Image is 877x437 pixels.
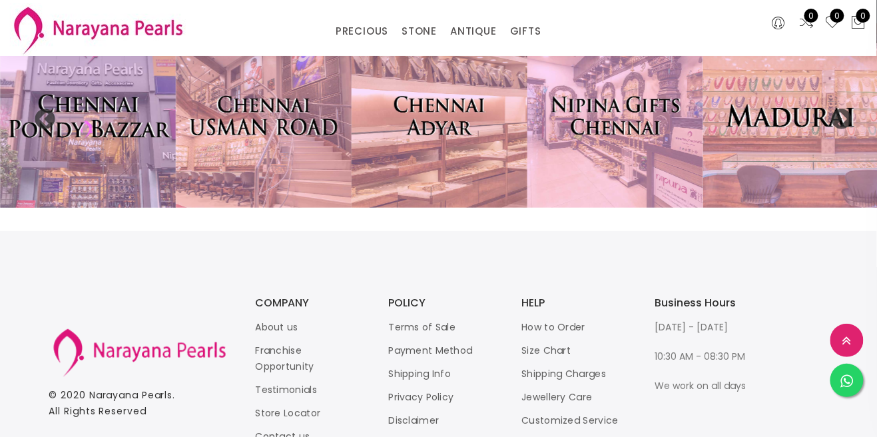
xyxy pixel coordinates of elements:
img: store-ur.jpg [176,23,352,209]
a: About us [256,320,298,334]
a: Shipping Charges [522,367,607,380]
h3: COMPANY [256,298,362,308]
a: Jewellery Care [522,390,593,404]
a: Store Locator [256,406,321,420]
a: PRECIOUS [336,21,388,41]
a: Size Chart [522,344,571,357]
button: Next [830,109,844,122]
p: [DATE] - [DATE] [655,319,762,335]
button: 0 [851,15,867,32]
a: Privacy Policy [389,390,454,404]
img: store-adr.jpg [352,23,527,209]
p: 10:30 AM - 08:30 PM [655,348,762,364]
h3: POLICY [389,298,495,308]
a: Terms of Sale [389,320,456,334]
span: 0 [830,9,844,23]
a: Disclaimer [389,414,439,427]
button: Previous [33,109,47,122]
img: store-np.jpg [527,23,703,209]
a: Payment Method [389,344,473,357]
p: We work on all days [655,378,762,394]
a: 0 [825,15,841,32]
a: Customized Service [522,414,619,427]
span: 0 [856,9,870,23]
h3: HELP [522,298,629,308]
a: Franchise Opportunity [256,344,314,373]
h3: Business Hours [655,298,762,308]
a: How to Order [522,320,586,334]
a: ANTIQUE [450,21,497,41]
a: STONE [402,21,437,41]
a: 0 [799,15,815,32]
a: GIFTS [510,21,541,41]
a: Narayana Pearls [89,388,173,402]
p: © 2020 . All Rights Reserved [49,387,229,419]
span: 0 [804,9,818,23]
a: Shipping Info [389,367,451,380]
a: Testimonials [256,383,318,396]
